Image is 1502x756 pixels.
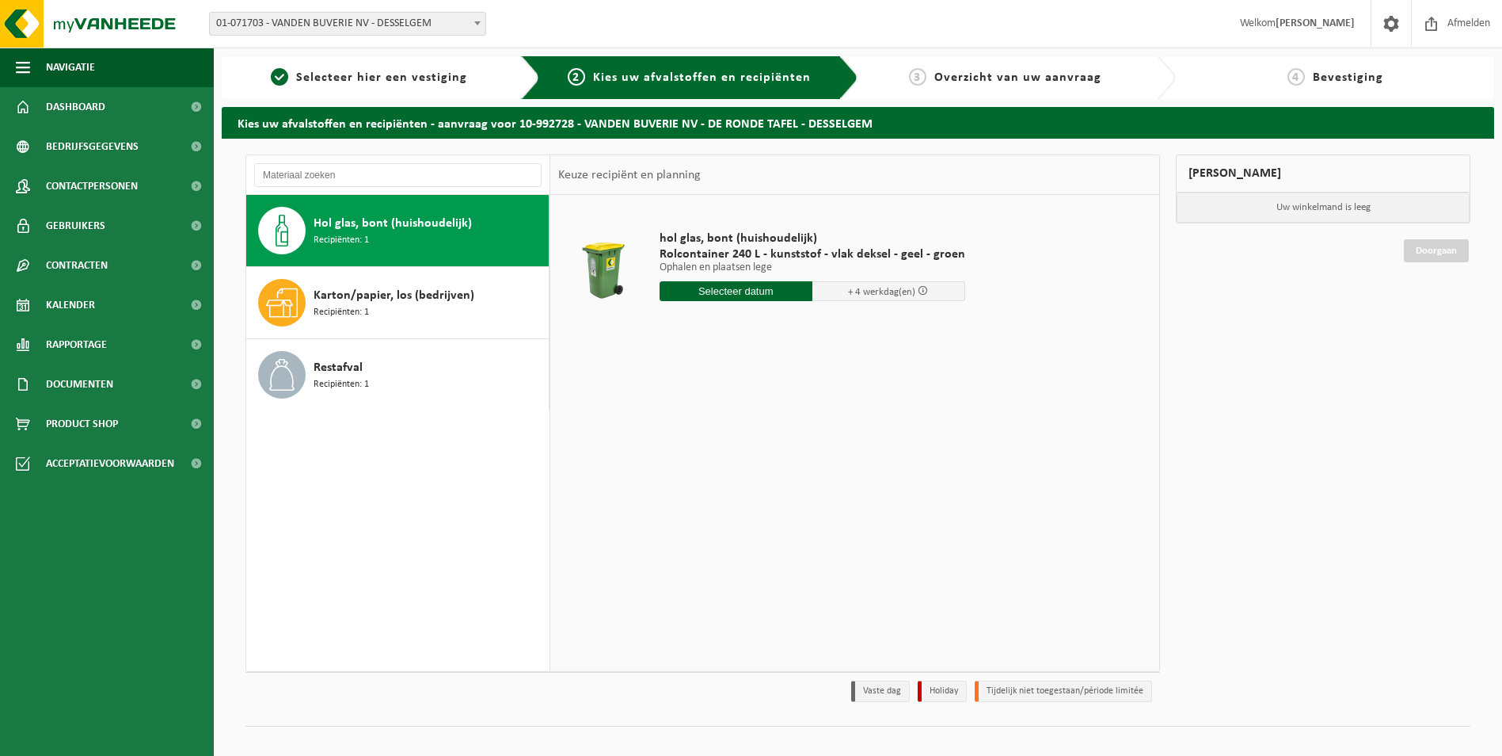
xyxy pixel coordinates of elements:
[314,358,363,377] span: Restafval
[46,127,139,166] span: Bedrijfsgegevens
[296,71,467,84] span: Selecteer hier een vestiging
[46,246,108,285] span: Contracten
[254,163,542,187] input: Materiaal zoeken
[46,365,113,404] span: Documenten
[909,68,926,86] span: 3
[1313,71,1383,84] span: Bevestiging
[222,107,1494,138] h2: Kies uw afvalstoffen en recipiënten - aanvraag voor 10-992728 - VANDEN BUVERIE NV - DE RONDE TAFE...
[1176,155,1470,193] div: [PERSON_NAME]
[1287,68,1305,86] span: 4
[46,404,118,444] span: Product Shop
[1177,193,1470,223] p: Uw winkelmand is leeg
[314,377,369,392] span: Recipiënten: 1
[1276,17,1355,29] strong: [PERSON_NAME]
[209,12,486,36] span: 01-071703 - VANDEN BUVERIE NV - DESSELGEM
[314,286,474,305] span: Karton/papier, los (bedrijven)
[660,231,965,246] span: hol glas, bont (huishoudelijk)
[46,285,95,325] span: Kalender
[246,267,549,339] button: Karton/papier, los (bedrijven) Recipiënten: 1
[975,681,1152,702] li: Tijdelijk niet toegestaan/période limitée
[851,681,910,702] li: Vaste dag
[660,281,812,301] input: Selecteer datum
[314,305,369,320] span: Recipiënten: 1
[1404,239,1469,262] a: Doorgaan
[934,71,1101,84] span: Overzicht van uw aanvraag
[246,339,549,410] button: Restafval Recipiënten: 1
[660,262,965,273] p: Ophalen en plaatsen lege
[314,233,369,248] span: Recipiënten: 1
[46,87,105,127] span: Dashboard
[314,214,472,233] span: Hol glas, bont (huishoudelijk)
[918,681,967,702] li: Holiday
[550,155,709,195] div: Keuze recipiënt en planning
[593,71,811,84] span: Kies uw afvalstoffen en recipiënten
[46,444,174,483] span: Acceptatievoorwaarden
[46,166,138,206] span: Contactpersonen
[210,13,485,35] span: 01-071703 - VANDEN BUVERIE NV - DESSELGEM
[46,325,107,365] span: Rapportage
[246,195,549,267] button: Hol glas, bont (huishoudelijk) Recipiënten: 1
[848,287,915,297] span: + 4 werkdag(en)
[230,68,508,87] a: 1Selecteer hier een vestiging
[46,206,105,246] span: Gebruikers
[271,68,288,86] span: 1
[660,246,965,262] span: Rolcontainer 240 L - kunststof - vlak deksel - geel - groen
[568,68,585,86] span: 2
[46,48,95,87] span: Navigatie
